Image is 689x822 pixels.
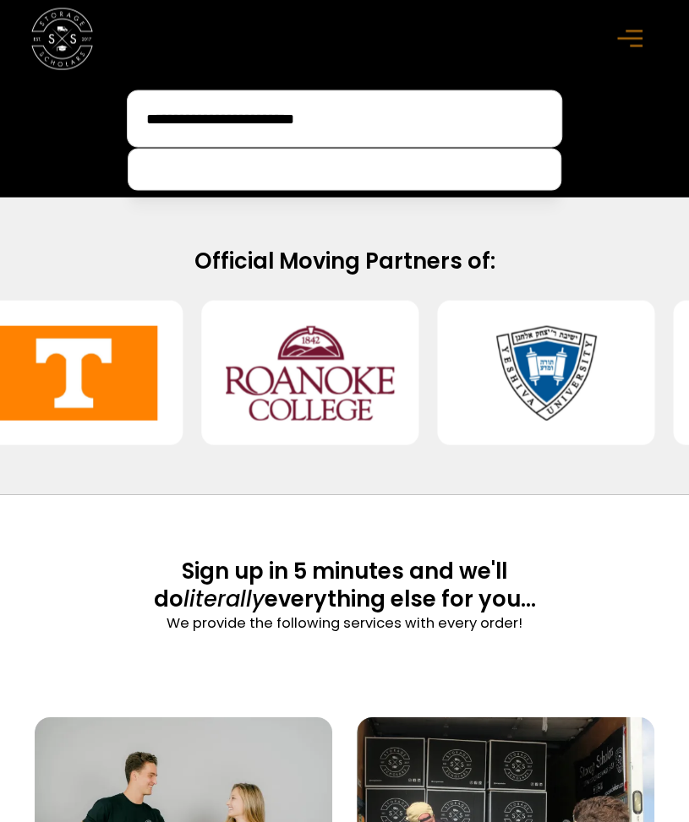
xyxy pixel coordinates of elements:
a: home [31,8,93,69]
p: We provide the following services with every order! [35,612,655,634]
span: literally [183,583,265,613]
img: Roanoke College [227,312,394,432]
h2: Official Moving Partners of: [35,247,655,275]
div: menu [608,14,658,64]
h2: Sign up in 5 minutes and we'll do everything else for you... [35,557,655,613]
img: Yeshiva University [462,312,630,432]
img: Storage Scholars main logo [31,8,93,69]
